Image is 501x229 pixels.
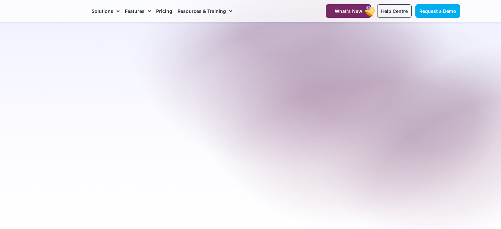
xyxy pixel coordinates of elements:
[335,8,362,14] span: What's New
[419,8,456,14] span: Request a Demo
[415,4,460,18] a: Request a Demo
[381,8,408,14] span: Help Centre
[377,4,412,18] a: Help Centre
[326,4,371,18] a: What's New
[41,6,85,16] img: CareMaster Logo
